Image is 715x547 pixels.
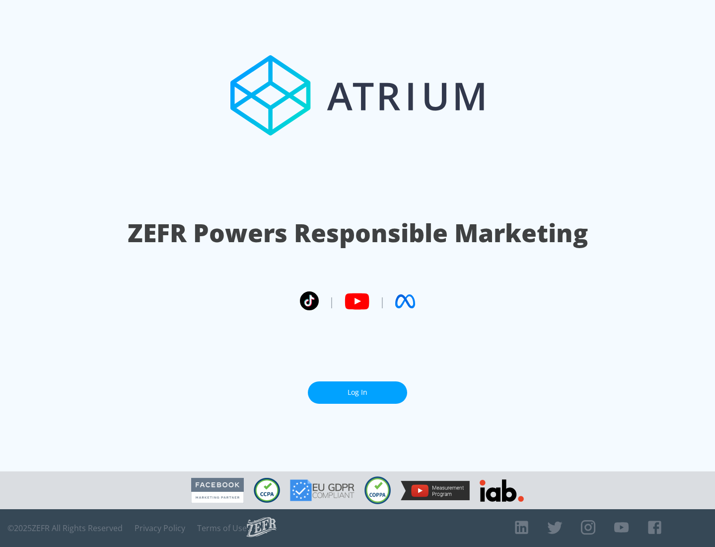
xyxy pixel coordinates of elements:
img: COPPA Compliant [364,476,391,504]
h1: ZEFR Powers Responsible Marketing [128,216,588,250]
img: GDPR Compliant [290,479,355,501]
img: YouTube Measurement Program [401,481,470,500]
a: Log In [308,381,407,404]
img: CCPA Compliant [254,478,280,503]
a: Terms of Use [197,523,247,533]
span: © 2025 ZEFR All Rights Reserved [7,523,123,533]
span: | [329,294,335,309]
img: IAB [480,479,524,502]
a: Privacy Policy [135,523,185,533]
img: Facebook Marketing Partner [191,478,244,503]
span: | [379,294,385,309]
